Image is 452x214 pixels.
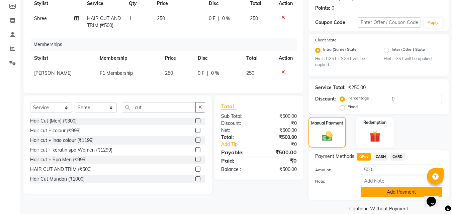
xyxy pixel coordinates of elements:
div: Coupon Code [315,19,357,26]
button: Add Payment [361,187,442,197]
span: 1 [129,15,131,21]
label: Intra (Same) State [323,46,357,54]
div: ₹500.00 [259,113,302,120]
div: ₹0 [259,120,302,127]
div: Points: [315,5,330,12]
div: Sub Total: [216,113,259,120]
span: HAIR CUT AND TRIM (₹500) [87,15,121,28]
div: Hair cut + keratin spa Women (₹1299) [30,147,112,154]
span: Total [221,103,237,110]
span: Payment Methods [315,153,354,160]
label: Amount: [310,167,356,173]
span: [PERSON_NAME] [34,70,72,76]
span: CASH [373,153,388,161]
th: Disc [194,51,242,66]
label: Percentage [348,95,369,101]
button: Apply [424,18,443,28]
a: Add Tip [216,141,266,148]
span: F1 Membership [100,70,133,76]
label: Inter (Other) State [392,46,425,54]
label: Redemption [363,120,386,126]
div: Payable: [216,148,259,156]
div: Discount: [216,120,259,127]
input: Search or Scan [122,102,196,113]
th: Price [161,51,194,66]
span: 0 F [198,70,204,77]
div: ₹250.00 [348,84,366,91]
label: Note: [310,178,356,184]
div: 0 [332,5,334,12]
div: Balance : [216,166,259,173]
span: 0 % [211,70,219,77]
div: Hair Cut (Men) (₹300) [30,118,77,125]
div: ₹500.00 [259,166,302,173]
div: Hair cut + Spa Men (₹999) [30,156,87,163]
div: Hair Cut Mundan (₹1000) [30,176,85,183]
div: ₹0 [259,157,302,165]
div: ₹500.00 [259,134,302,141]
div: HAIR CUT AND TRIM (₹500) [30,166,92,173]
label: Manual Payment [311,120,343,126]
div: Net: [216,127,259,134]
img: _cash.svg [319,130,336,142]
th: Membership [96,51,161,66]
th: Action [275,51,297,66]
div: Total: [216,134,259,141]
div: Memberships [31,38,302,51]
div: Paid: [216,157,259,165]
span: 250 [165,70,173,76]
span: Shree [34,15,47,21]
th: Stylist [30,51,96,66]
th: Total [242,51,275,66]
span: 0 % [222,15,230,22]
div: Service Total: [315,84,346,91]
input: Amount [361,165,442,175]
img: _gift.svg [366,130,384,143]
label: Client State [315,37,337,43]
div: Hair cut + inao colour (₹1199) [30,137,94,144]
span: CARD [390,153,405,161]
span: 250 [157,15,165,21]
span: 0 F [209,15,215,22]
small: Hint : CGST + SGST will be applied [315,56,373,68]
iframe: chat widget [424,187,445,207]
a: Continue Without Payment [310,205,447,212]
small: Hint : IGST will be applied [384,56,442,62]
span: | [218,15,219,22]
span: GPay [357,153,371,161]
div: ₹0 [266,141,302,148]
span: 250 [250,15,258,21]
span: 250 [246,70,254,76]
input: Add Note [361,176,442,186]
label: Fixed [348,104,358,110]
span: | [207,70,208,77]
div: ₹500.00 [259,127,302,134]
input: Enter Offer / Coupon Code [358,17,421,28]
div: Hair cut + colour (₹999) [30,127,81,134]
div: Discount: [315,95,336,102]
div: ₹500.00 [259,148,302,156]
